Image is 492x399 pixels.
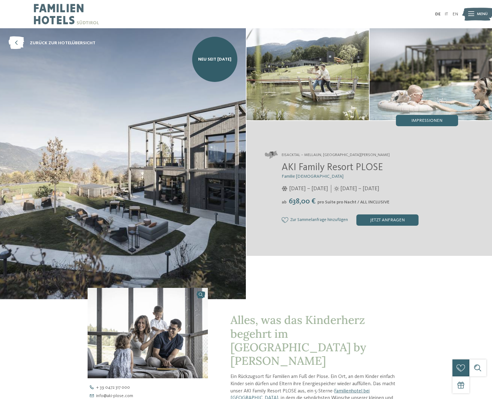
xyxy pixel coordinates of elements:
[282,186,288,191] i: Öffnungszeiten im Winter
[96,385,130,390] span: + 39 0472 317 000
[370,28,492,120] img: AKI: Alles, was das Kinderherz begehrt
[30,40,95,46] span: zurück zur Hotelübersicht
[282,174,343,179] span: Familie [DEMOGRAPHIC_DATA]
[8,37,95,50] a: zurück zur Hotelübersicht
[282,200,287,204] span: ab
[287,198,317,205] span: 638,00 €
[356,214,419,226] div: jetzt anfragen
[282,152,390,158] span: Eisacktal – Mellaun, [GEOGRAPHIC_DATA][PERSON_NAME]
[96,394,133,398] span: info@ aki-plose. com
[411,118,442,123] span: Impressionen
[477,11,488,17] span: Menü
[198,56,231,62] span: NEU seit [DATE]
[334,186,339,191] i: Öffnungszeiten im Sommer
[289,185,328,193] span: [DATE] – [DATE]
[340,185,379,193] span: [DATE] – [DATE]
[282,163,383,173] span: AKI Family Resort PLOSE
[445,12,448,16] a: IT
[230,313,366,368] span: Alles, was das Kinderherz begehrt im [GEOGRAPHIC_DATA] by [PERSON_NAME]
[88,385,218,390] a: + 39 0472 317 000
[317,200,389,204] span: pro Suite pro Nacht / ALL INCLUSIVE
[246,28,369,120] img: AKI: Alles, was das Kinderherz begehrt
[88,288,208,378] img: AKI: Alles, was das Kinderherz begehrt
[452,12,458,16] a: EN
[435,12,441,16] a: DE
[88,394,218,398] a: info@aki-plose.com
[290,218,348,223] span: Zur Sammelanfrage hinzufügen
